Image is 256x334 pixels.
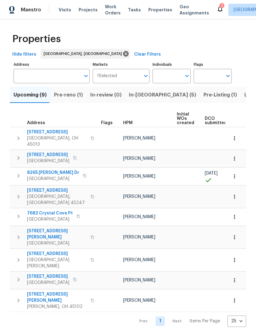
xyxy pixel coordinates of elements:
[27,273,69,280] span: [STREET_ADDRESS]
[123,235,155,239] span: [PERSON_NAME]
[27,158,69,164] span: [GEOGRAPHIC_DATA]
[105,4,121,16] span: Work Orders
[134,51,161,58] span: Clear Filters
[142,72,150,80] button: Open
[134,316,246,327] nav: Pagination Navigation
[27,170,79,176] span: 8265 [PERSON_NAME] Dr
[27,121,45,125] span: Address
[90,91,122,99] span: In-review (0)
[27,129,87,135] span: [STREET_ADDRESS]
[41,49,130,59] div: [GEOGRAPHIC_DATA], [GEOGRAPHIC_DATA]
[97,73,117,79] span: 1 Selected
[27,291,87,304] span: [STREET_ADDRESS][PERSON_NAME]
[44,51,124,57] span: [GEOGRAPHIC_DATA], [GEOGRAPHIC_DATA]
[204,91,237,99] span: Pre-Listing (1)
[180,4,209,16] span: Geo Assignments
[148,7,172,13] span: Properties
[183,72,191,80] button: Open
[27,176,79,182] span: [GEOGRAPHIC_DATA]
[123,195,155,199] span: [PERSON_NAME]
[153,63,191,66] label: Individuals
[123,121,133,125] span: HPM
[27,257,87,269] span: [GEOGRAPHIC_DATA][PERSON_NAME]
[27,228,87,240] span: [STREET_ADDRESS][PERSON_NAME]
[189,318,220,324] p: Items Per Page
[177,112,194,125] span: Initial WOs created
[82,72,90,80] button: Open
[123,278,155,282] span: [PERSON_NAME]
[27,210,73,216] span: 7682 Crystal Cove Pt
[227,313,246,329] div: 25
[27,240,87,246] span: [GEOGRAPHIC_DATA]
[194,63,232,66] label: Flags
[128,8,141,12] span: Tasks
[205,116,227,125] span: DCO submitted
[27,187,87,194] span: [STREET_ADDRESS]
[156,316,165,326] a: Goto page 1
[27,194,87,206] span: [GEOGRAPHIC_DATA], [GEOGRAPHIC_DATA] 45247
[132,49,163,60] button: Clear Filters
[129,91,196,99] span: In-[GEOGRAPHIC_DATA] (5)
[221,2,223,9] div: 3
[101,121,113,125] span: Flags
[14,63,90,66] label: Address
[10,49,39,60] button: Hide filters
[79,7,98,13] span: Projects
[54,91,83,99] span: Pre-reno (1)
[27,280,69,286] span: [GEOGRAPHIC_DATA]
[123,156,155,161] span: [PERSON_NAME]
[27,152,69,158] span: [STREET_ADDRESS]
[14,91,47,99] span: Upcoming (9)
[205,171,218,175] span: [DATE]
[59,7,71,13] span: Visits
[27,216,73,222] span: [GEOGRAPHIC_DATA]
[123,136,155,140] span: [PERSON_NAME]
[27,304,87,310] span: [PERSON_NAME], OH 45102
[93,63,150,66] label: Markets
[123,174,155,179] span: [PERSON_NAME]
[123,298,155,303] span: [PERSON_NAME]
[224,72,232,80] button: Open
[27,251,87,257] span: [STREET_ADDRESS]
[12,51,36,58] span: Hide filters
[123,258,155,262] span: [PERSON_NAME]
[27,135,87,147] span: [GEOGRAPHIC_DATA], OH 45013
[123,215,155,219] span: [PERSON_NAME]
[12,36,61,42] span: Properties
[21,7,41,13] span: Maestro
